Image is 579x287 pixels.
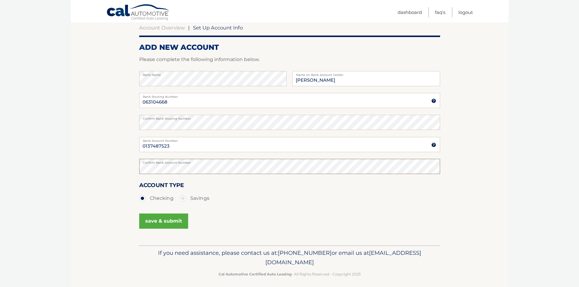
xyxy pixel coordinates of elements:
label: Bank Account Number [139,137,440,142]
label: Bank Routing Number [139,93,440,98]
label: Bank Name [139,71,287,76]
strong: Cal Automotive Certified Auto Leasing [219,272,291,276]
label: Name on Bank Account Holder [292,71,440,76]
p: If you need assistance, please contact us at: or email us at [143,248,436,268]
a: Logout [458,7,473,17]
label: Confirm Bank Routing Number [139,115,440,120]
p: Please complete the following information below. [139,55,440,64]
input: Name on Account (Account Holder Name) [292,71,440,86]
a: Account Overview [139,25,185,31]
span: [PHONE_NUMBER] [278,249,332,256]
input: Bank Routing Number [139,93,440,108]
span: Set Up Account Info [193,25,243,31]
p: - All Rights Reserved - Copyright 2025 [143,271,436,277]
img: tooltip.svg [431,98,436,103]
label: Account Type [139,181,184,192]
button: save & submit [139,214,188,229]
img: tooltip.svg [431,142,436,147]
a: Cal Automotive [106,4,170,22]
a: Dashboard [398,7,422,17]
a: FAQ's [435,7,445,17]
label: Savings [180,192,209,204]
span: | [188,25,190,31]
label: Confirm Bank Account Number [139,159,440,164]
h2: ADD NEW ACCOUNT [139,43,440,52]
input: Bank Account Number [139,137,440,152]
label: Checking [139,192,174,204]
